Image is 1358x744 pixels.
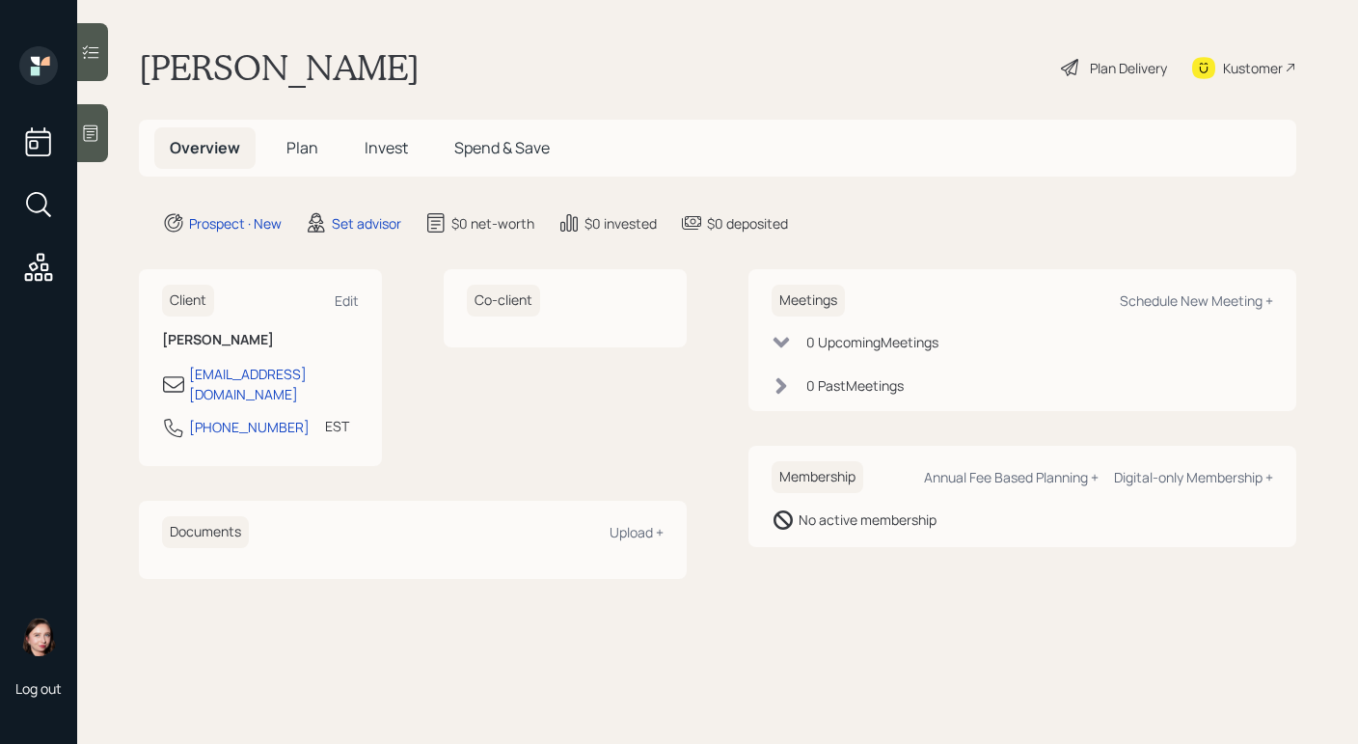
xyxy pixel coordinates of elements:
div: Edit [335,291,359,310]
div: EST [325,416,349,436]
div: Schedule New Meeting + [1120,291,1273,310]
span: Plan [286,137,318,158]
h6: Client [162,285,214,317]
div: $0 net-worth [451,213,534,234]
div: [PHONE_NUMBER] [189,417,310,437]
h6: Membership [772,461,863,493]
h6: Documents [162,516,249,548]
div: Prospect · New [189,213,282,234]
h6: Meetings [772,285,845,317]
div: [EMAIL_ADDRESS][DOMAIN_NAME] [189,364,359,404]
span: Invest [365,137,408,158]
span: Spend & Save [454,137,550,158]
div: Kustomer [1223,58,1283,78]
div: Log out [15,679,62,698]
div: No active membership [799,510,937,530]
h6: [PERSON_NAME] [162,332,359,348]
div: Annual Fee Based Planning + [924,468,1099,486]
span: Overview [170,137,240,158]
div: Upload + [610,523,664,541]
img: aleksandra-headshot.png [19,618,58,656]
div: Set advisor [332,213,401,234]
div: $0 invested [584,213,657,234]
div: Plan Delivery [1090,58,1167,78]
div: 0 Past Meeting s [806,375,904,396]
h6: Co-client [467,285,540,317]
h1: [PERSON_NAME] [139,46,420,89]
div: 0 Upcoming Meeting s [806,332,938,352]
div: Digital-only Membership + [1114,468,1273,486]
div: $0 deposited [707,213,788,234]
